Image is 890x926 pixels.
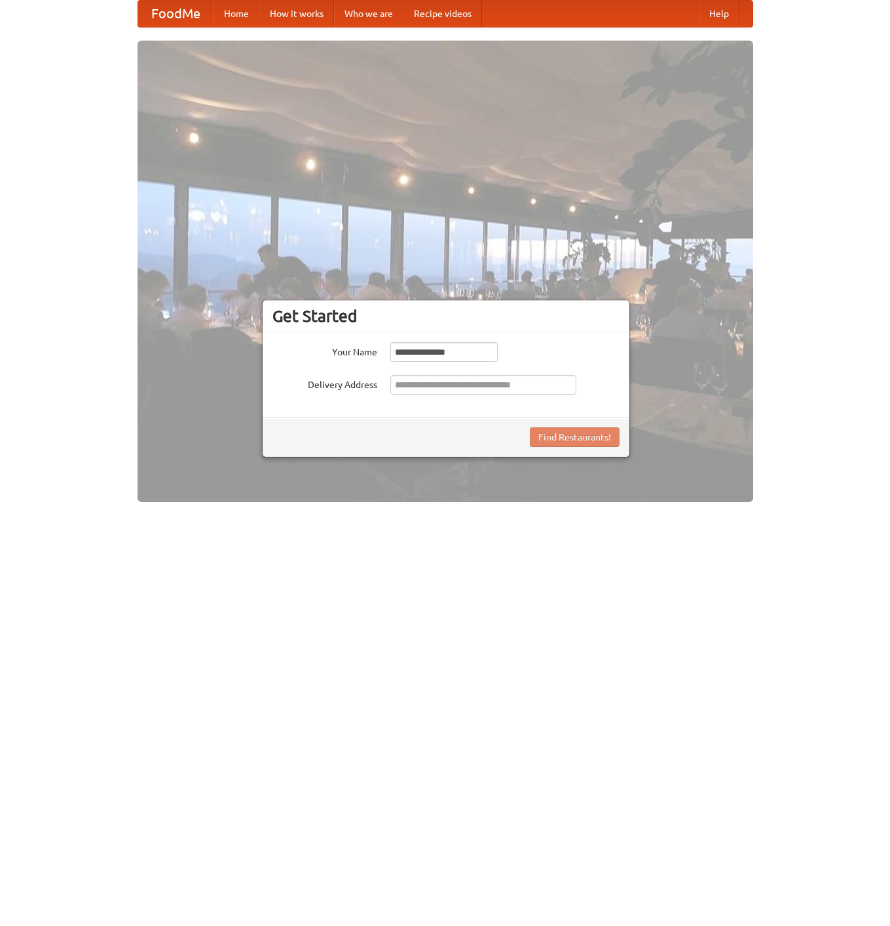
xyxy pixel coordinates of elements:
[259,1,334,27] a: How it works
[213,1,259,27] a: Home
[272,306,620,326] h3: Get Started
[272,375,377,391] label: Delivery Address
[530,427,620,447] button: Find Restaurants!
[334,1,403,27] a: Who we are
[403,1,482,27] a: Recipe videos
[699,1,739,27] a: Help
[272,342,377,359] label: Your Name
[138,1,213,27] a: FoodMe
